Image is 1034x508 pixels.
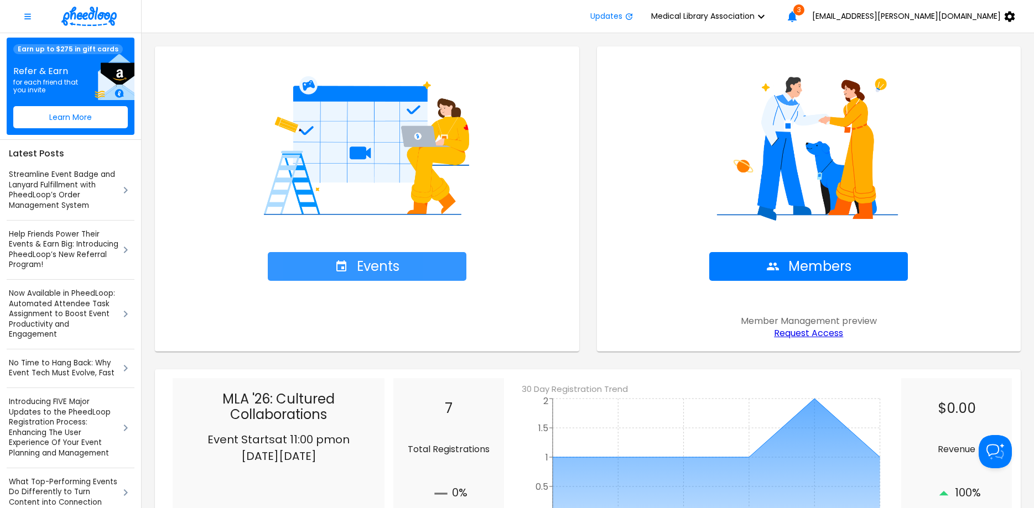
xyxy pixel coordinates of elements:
[181,391,376,422] h3: MLA '26: Cultured Collaborations
[781,6,803,28] button: 3
[543,395,548,407] tspan: 2
[979,435,1012,468] iframe: Toggle Customer Support
[803,6,1030,28] button: [EMAIL_ADDRESS][PERSON_NAME][DOMAIN_NAME]
[268,252,466,281] button: Events
[642,6,781,28] button: Medical Library Association
[93,54,134,100] img: Referral
[181,431,376,448] p: Event Starts at 11:00 pm on
[335,259,399,274] span: Events
[13,78,80,94] span: for each friend that you invite
[910,483,1003,505] h2: 100%
[402,400,495,417] h2: 7
[910,443,1003,456] p: Revenue
[581,6,642,28] button: Updates
[9,358,119,379] a: No Time to Hang Back: Why Event Tech Must Evolve, Fast
[545,451,548,464] tspan: 1
[522,383,910,396] h6: 30 Day Registration Trend
[651,12,755,20] span: Medical Library Association
[402,443,495,456] p: Total Registrations
[538,422,548,434] tspan: 1.5
[910,400,1003,417] h2: $0.00
[49,113,92,122] span: Learn More
[590,12,622,20] span: Updates
[13,66,80,76] span: Refer & Earn
[402,483,495,505] h2: 0%
[9,229,119,270] a: Help Friends Power Their Events & Earn Big: Introducing PheedLoop’s New Referral Program!
[536,480,548,493] tspan: 0.5
[9,477,119,508] a: What Top-Performing Events Do Differently to Turn Content into Connection
[13,106,128,128] button: Learn More
[168,60,566,226] img: Home Events
[741,316,877,326] span: Member Management preview
[61,7,117,26] img: logo
[766,259,851,274] span: Members
[610,60,1008,226] img: Home Members
[9,289,119,340] a: Now Available in PheedLoop: Automated Attendee Task Assignment to Boost Event Productivity and En...
[9,397,119,459] a: Introducing FIVE Major Updates to the PheedLoop Registration Process: Enhancing The User Experien...
[181,448,376,464] p: [DATE] [DATE]
[13,44,123,54] span: Earn up to $275 in gift cards
[7,146,134,161] h4: Latest Posts
[812,12,1001,20] span: [EMAIL_ADDRESS][PERSON_NAME][DOMAIN_NAME]
[793,4,804,15] span: 3
[9,170,119,211] a: Streamline Event Badge and Lanyard Fulfillment with PheedLoop’s Order Management System
[774,328,843,338] a: Request Access
[709,252,908,281] button: Members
